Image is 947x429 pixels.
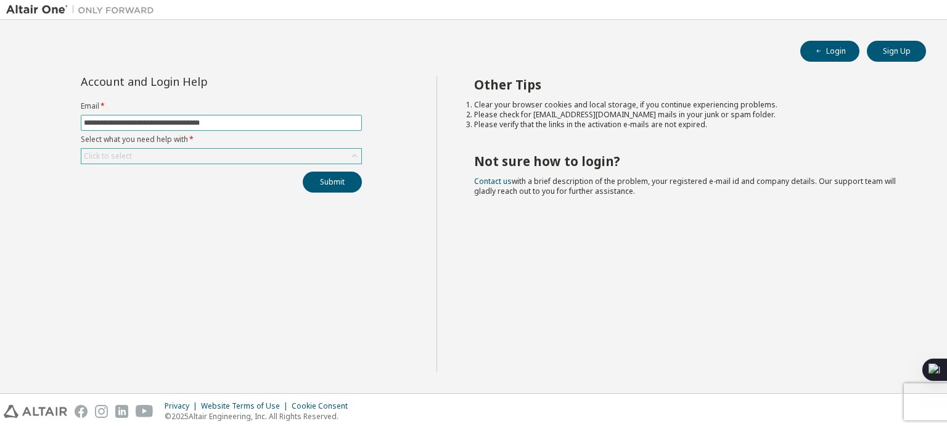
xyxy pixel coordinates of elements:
[303,172,362,193] button: Submit
[6,4,160,16] img: Altair One
[474,110,904,120] li: Please check for [EMAIL_ADDRESS][DOMAIN_NAME] mails in your junk or spam folder.
[115,405,128,418] img: linkedin.svg
[81,149,361,164] div: Click to select
[867,41,926,62] button: Sign Up
[4,405,67,418] img: altair_logo.svg
[165,411,355,422] p: © 2025 Altair Engineering, Inc. All Rights Reserved.
[201,401,292,411] div: Website Terms of Use
[81,77,306,86] div: Account and Login Help
[474,77,904,93] h2: Other Tips
[81,101,362,111] label: Email
[474,120,904,130] li: Please verify that the links in the activation e-mails are not expired.
[165,401,201,411] div: Privacy
[75,405,88,418] img: facebook.svg
[95,405,108,418] img: instagram.svg
[474,176,512,186] a: Contact us
[474,176,896,196] span: with a brief description of the problem, your registered e-mail id and company details. Our suppo...
[292,401,355,411] div: Cookie Consent
[474,153,904,169] h2: Not sure how to login?
[81,135,362,144] label: Select what you need help with
[474,100,904,110] li: Clear your browser cookies and local storage, if you continue experiencing problems.
[84,151,132,161] div: Click to select
[800,41,859,62] button: Login
[136,405,154,418] img: youtube.svg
